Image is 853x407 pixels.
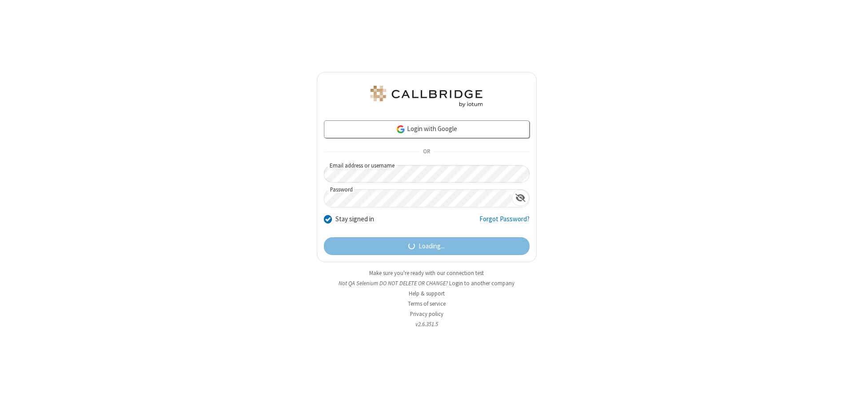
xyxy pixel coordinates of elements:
label: Stay signed in [335,214,374,224]
li: Not QA Selenium DO NOT DELETE OR CHANGE? [317,279,537,287]
input: Email address or username [324,165,530,183]
a: Terms of service [408,300,446,307]
div: Show password [512,190,529,206]
img: QA Selenium DO NOT DELETE OR CHANGE [369,86,484,107]
button: Login to another company [449,279,514,287]
li: v2.6.351.5 [317,320,537,328]
a: Forgot Password? [479,214,530,231]
button: Loading... [324,237,530,255]
span: OR [419,146,434,158]
input: Password [324,190,512,207]
span: Loading... [419,241,445,251]
a: Privacy policy [410,310,443,318]
img: google-icon.png [396,124,406,134]
a: Login with Google [324,120,530,138]
a: Help & support [409,290,445,297]
a: Make sure you're ready with our connection test [369,269,484,277]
